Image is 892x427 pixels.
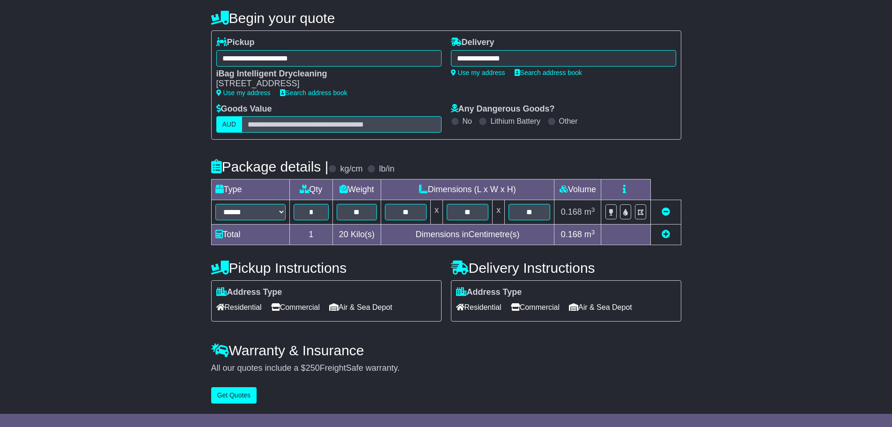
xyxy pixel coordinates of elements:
label: No [463,117,472,126]
div: [STREET_ADDRESS] [216,79,432,89]
label: Address Type [456,287,522,298]
span: Residential [216,300,262,315]
div: iBag Intelligent Drycleaning [216,69,432,79]
td: Dimensions in Centimetre(s) [381,225,554,245]
label: AUD [216,116,243,133]
label: Goods Value [216,104,272,114]
label: kg/cm [340,164,362,174]
td: x [430,200,442,225]
span: m [584,207,595,217]
td: Qty [289,180,333,200]
a: Search address book [280,89,347,97]
div: All our quotes include a $ FreightSafe warranty. [211,363,681,374]
a: Add new item [662,230,670,239]
h4: Warranty & Insurance [211,343,681,358]
span: 0.168 [561,207,582,217]
span: Commercial [271,300,320,315]
td: Dimensions (L x W x H) [381,180,554,200]
a: Remove this item [662,207,670,217]
span: Air & Sea Depot [569,300,632,315]
h4: Begin your quote [211,10,681,26]
span: m [584,230,595,239]
span: Residential [456,300,501,315]
label: Other [559,117,578,126]
button: Get Quotes [211,387,257,404]
h4: Delivery Instructions [451,260,681,276]
td: 1 [289,225,333,245]
sup: 3 [591,229,595,236]
td: x [493,200,505,225]
label: Lithium Battery [490,117,540,126]
h4: Package details | [211,159,329,174]
td: Weight [333,180,381,200]
td: Volume [554,180,601,200]
span: 20 [339,230,348,239]
span: Commercial [511,300,560,315]
span: 0.168 [561,230,582,239]
a: Use my address [216,89,271,97]
td: Kilo(s) [333,225,381,245]
span: Air & Sea Depot [329,300,392,315]
label: lb/in [379,164,394,174]
label: Any Dangerous Goods? [451,104,555,114]
sup: 3 [591,206,595,213]
label: Delivery [451,37,494,48]
td: Total [211,225,289,245]
span: 250 [306,363,320,373]
label: Pickup [216,37,255,48]
td: Type [211,180,289,200]
label: Address Type [216,287,282,298]
a: Use my address [451,69,505,76]
a: Search address book [515,69,582,76]
h4: Pickup Instructions [211,260,442,276]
